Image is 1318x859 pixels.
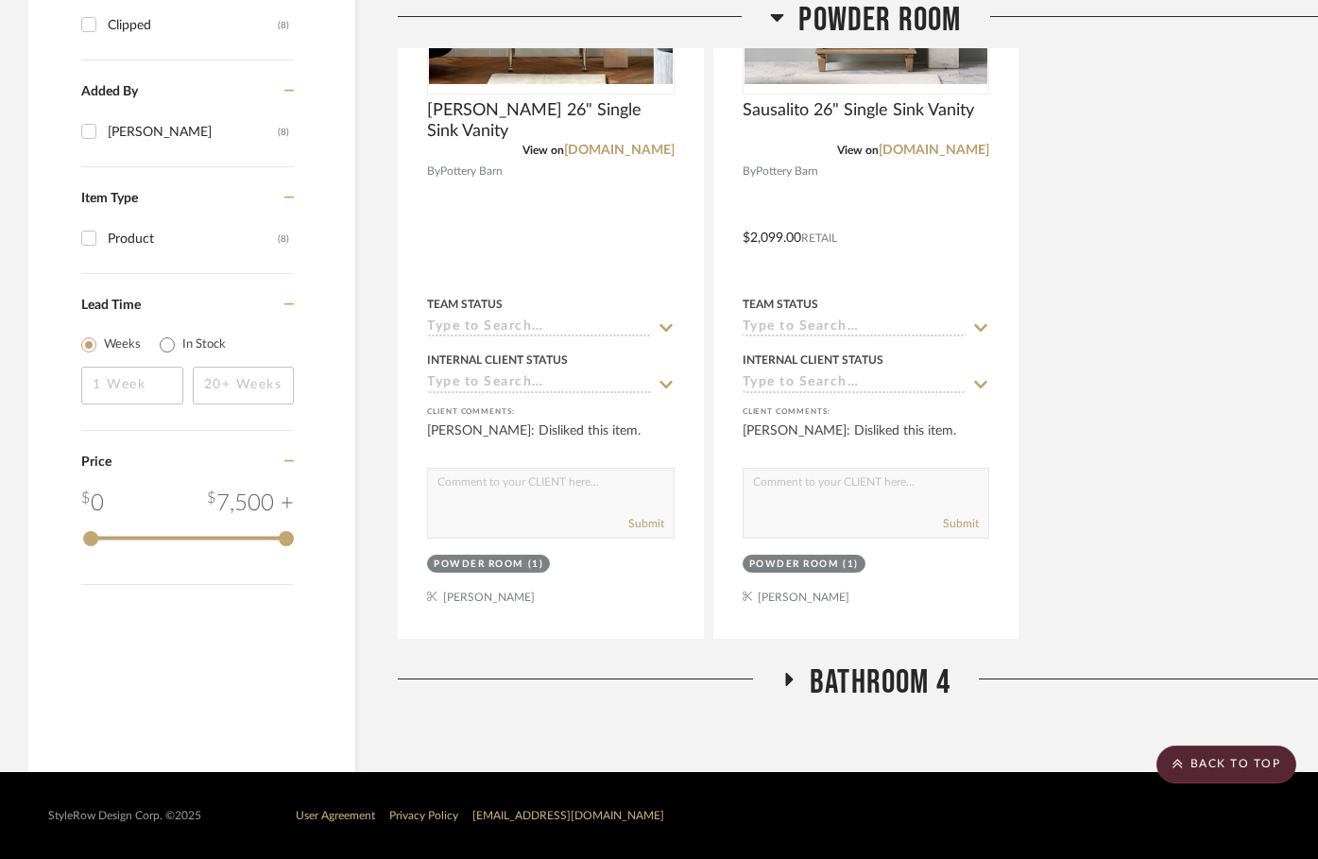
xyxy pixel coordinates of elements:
input: Type to Search… [743,375,967,393]
span: Lead Time [81,299,141,312]
input: 20+ Weeks [193,367,295,404]
a: [DOMAIN_NAME] [879,144,989,157]
a: User Agreement [296,810,375,821]
div: (1) [528,558,544,572]
a: [DOMAIN_NAME] [564,144,675,157]
div: 0 [81,487,104,521]
div: (8) [278,10,289,41]
a: Privacy Policy [389,810,458,821]
a: [EMAIL_ADDRESS][DOMAIN_NAME] [472,810,664,821]
div: [PERSON_NAME] [108,117,278,147]
div: 7,500 + [207,487,294,521]
span: By [427,163,440,180]
div: [PERSON_NAME]: Disliked this item. [743,421,990,459]
label: Weeks [104,335,141,354]
div: StyleRow Design Corp. ©2025 [48,809,201,823]
span: [PERSON_NAME] 26" Single Sink Vanity [427,100,675,142]
div: (8) [278,117,289,147]
div: Team Status [427,296,503,313]
span: Pottery Barn [440,163,503,180]
div: Powder Room [434,558,523,572]
scroll-to-top-button: BACK TO TOP [1156,746,1296,783]
div: [PERSON_NAME]: Disliked this item. [427,421,675,459]
span: View on [522,145,564,156]
span: Pottery Barn [756,163,818,180]
input: Type to Search… [427,319,652,337]
div: Powder Room [749,558,839,572]
span: Sausalito 26" Single Sink Vanity [743,100,974,121]
span: Bathroom 4 [810,662,950,703]
span: Added By [81,85,138,98]
div: Clipped [108,10,278,41]
span: By [743,163,756,180]
span: Price [81,455,111,469]
label: In Stock [182,335,226,354]
input: Type to Search… [427,375,652,393]
span: Item Type [81,192,138,205]
div: Team Status [743,296,818,313]
div: (8) [278,224,289,254]
div: (1) [843,558,859,572]
span: View on [837,145,879,156]
input: 1 Week [81,367,183,404]
button: Submit [628,515,664,532]
div: Internal Client Status [427,352,568,369]
input: Type to Search… [743,319,967,337]
div: Product [108,224,278,254]
button: Submit [943,515,979,532]
div: Internal Client Status [743,352,883,369]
